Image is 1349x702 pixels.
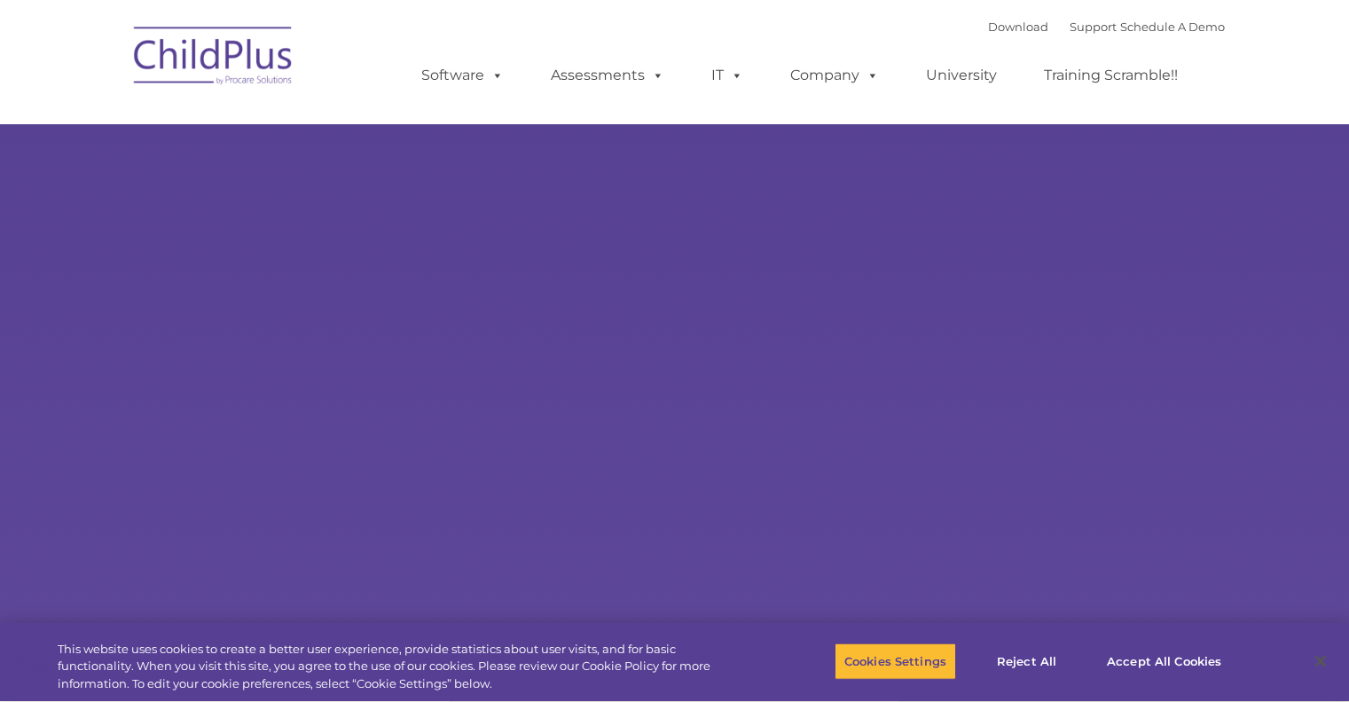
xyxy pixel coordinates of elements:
button: Close [1301,642,1340,681]
div: This website uses cookies to create a better user experience, provide statistics about user visit... [58,641,742,693]
a: Schedule A Demo [1120,20,1225,34]
a: Assessments [533,58,682,93]
a: Software [404,58,522,93]
a: Training Scramble!! [1026,58,1196,93]
button: Reject All [971,643,1082,680]
a: University [908,58,1015,93]
a: IT [694,58,761,93]
a: Download [988,20,1048,34]
a: Company [773,58,897,93]
a: Support [1070,20,1117,34]
button: Accept All Cookies [1097,643,1231,680]
font: | [988,20,1225,34]
button: Cookies Settings [835,643,956,680]
img: ChildPlus by Procare Solutions [125,14,302,103]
